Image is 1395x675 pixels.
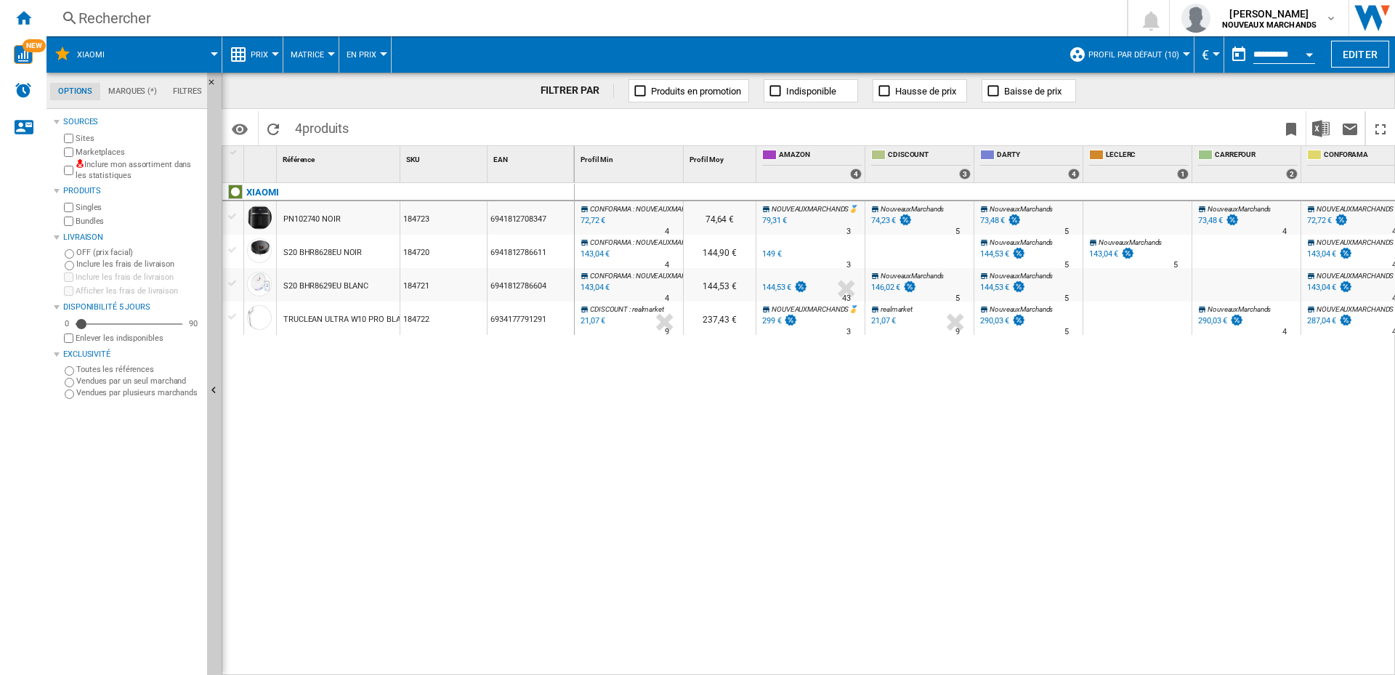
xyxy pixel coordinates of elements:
span: SKU [406,155,420,163]
button: Open calendar [1296,39,1322,65]
img: promotionV3.png [1338,280,1353,293]
div: Livraison [63,232,201,243]
div: Xiaomi [54,36,214,73]
label: Bundles [76,216,201,227]
button: Indisponible [764,79,858,102]
span: NouveauxMarchands [990,305,1053,313]
input: Inclure mon assortiment dans les statistiques [64,161,73,179]
div: 74,23 € [869,214,913,228]
button: Télécharger au format Excel [1306,111,1335,145]
div: 149 € [762,249,782,259]
span: CARREFOUR [1215,150,1298,162]
span: produits [302,121,349,136]
md-tab-item: Options [50,83,100,100]
div: Délai de livraison : 4 jours [665,258,669,272]
div: 146,02 € [871,283,900,292]
div: Délai de livraison : 5 jours [955,225,960,239]
md-tab-item: Filtres [165,83,210,100]
div: FILTRER PAR [541,84,615,98]
span: Hausse de prix [895,86,956,97]
div: 3 offers sold by CDISCOUNT [959,169,971,179]
img: promotionV3.png [1011,247,1026,259]
div: 143,04 € [1089,249,1118,259]
button: Produits en promotion [628,79,749,102]
img: promotionV3.png [793,280,808,293]
div: Délai de livraison : 9 jours [665,325,669,339]
div: Sort None [247,146,276,169]
span: NouveauxMarchands [1099,238,1162,246]
div: 72,72 € [1307,216,1332,225]
div: Délai de livraison : 9 jours [955,325,960,339]
div: 73,48 € [1198,216,1223,225]
span: NOUVEAUXMARCHANDS [1317,238,1394,246]
div: Matrice [291,36,331,73]
div: 144,53 € [978,280,1026,295]
div: 4 offers sold by DARTY [1068,169,1080,179]
span: : NOUVEAUXMARCHANDS [633,272,713,280]
div: Délai de livraison : 4 jours [1282,225,1287,239]
span: LECLERC [1106,150,1189,162]
button: Xiaomi [77,36,119,73]
button: Créer un favoris [1277,111,1306,145]
img: promotionV3.png [898,214,913,226]
span: NEW [23,39,46,52]
div: 287,04 € [1307,316,1336,326]
span: CONFORAMA [590,272,631,280]
div: 73,48 € [1196,214,1240,228]
span: NouveauxMarchands [881,205,944,213]
div: 6941812786611 [488,235,574,268]
button: Prix [251,36,275,73]
span: NouveauxMarchands [1208,205,1271,213]
input: Marketplaces [64,147,73,157]
div: 290,03 € [978,314,1026,328]
input: Sites [64,134,73,143]
div: Produits [63,185,201,197]
img: promotionV3.png [1011,314,1026,326]
div: En Prix [347,36,384,73]
div: Sort None [687,146,756,169]
span: NOUVEAUXMARCHANDS [1317,205,1394,213]
button: md-calendar [1224,40,1253,69]
img: promotionV3.png [1229,314,1244,326]
input: Inclure les frais de livraison [65,261,74,270]
span: NOUVEAUXMARCHANDS🥇 [772,305,857,313]
span: EAN [493,155,508,163]
div: 144,53 € [980,283,1009,292]
div: 299 € [760,314,798,328]
span: Prix [251,50,268,60]
input: Bundles [64,217,73,226]
button: Options [225,116,254,142]
div: 6941812708347 [488,201,574,235]
div: Délai de livraison : 4 jours [665,225,669,239]
div: 144,53 € [980,249,1009,259]
div: Sort None [280,146,400,169]
label: Sites [76,133,201,144]
img: alerts-logo.svg [15,81,32,99]
div: EAN Sort None [490,146,574,169]
span: : realmarket [629,305,664,313]
div: Cliquez pour filtrer sur cette marque [246,184,278,201]
div: Sort None [578,146,683,169]
div: Sort None [490,146,574,169]
md-tab-item: Marques (*) [100,83,165,100]
label: Marketplaces [76,147,201,158]
img: promotionV3.png [1225,214,1240,226]
img: excel-24x24.png [1312,120,1330,137]
div: 21,07 € [871,316,896,326]
span: CDISCOUNT [590,305,628,313]
div: Disponibilité 5 Jours [63,302,201,313]
span: [PERSON_NAME] [1222,7,1317,21]
div: 74,64 € [684,201,756,235]
div: SKU Sort None [403,146,487,169]
div: 184723 [400,201,487,235]
img: mysite-not-bg-18x18.png [76,159,84,168]
input: OFF (prix facial) [65,249,74,259]
div: 4 offers sold by AMAZON [850,169,862,179]
label: OFF (prix facial) [76,247,201,258]
div: 146,02 € [869,280,917,295]
input: Vendues par plusieurs marchands [65,389,74,399]
button: Hausse de prix [873,79,967,102]
div: 6941812786604 [488,268,574,302]
div: 237,43 € [684,302,756,335]
span: : NOUVEAUXMARCHANDS [633,205,713,213]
